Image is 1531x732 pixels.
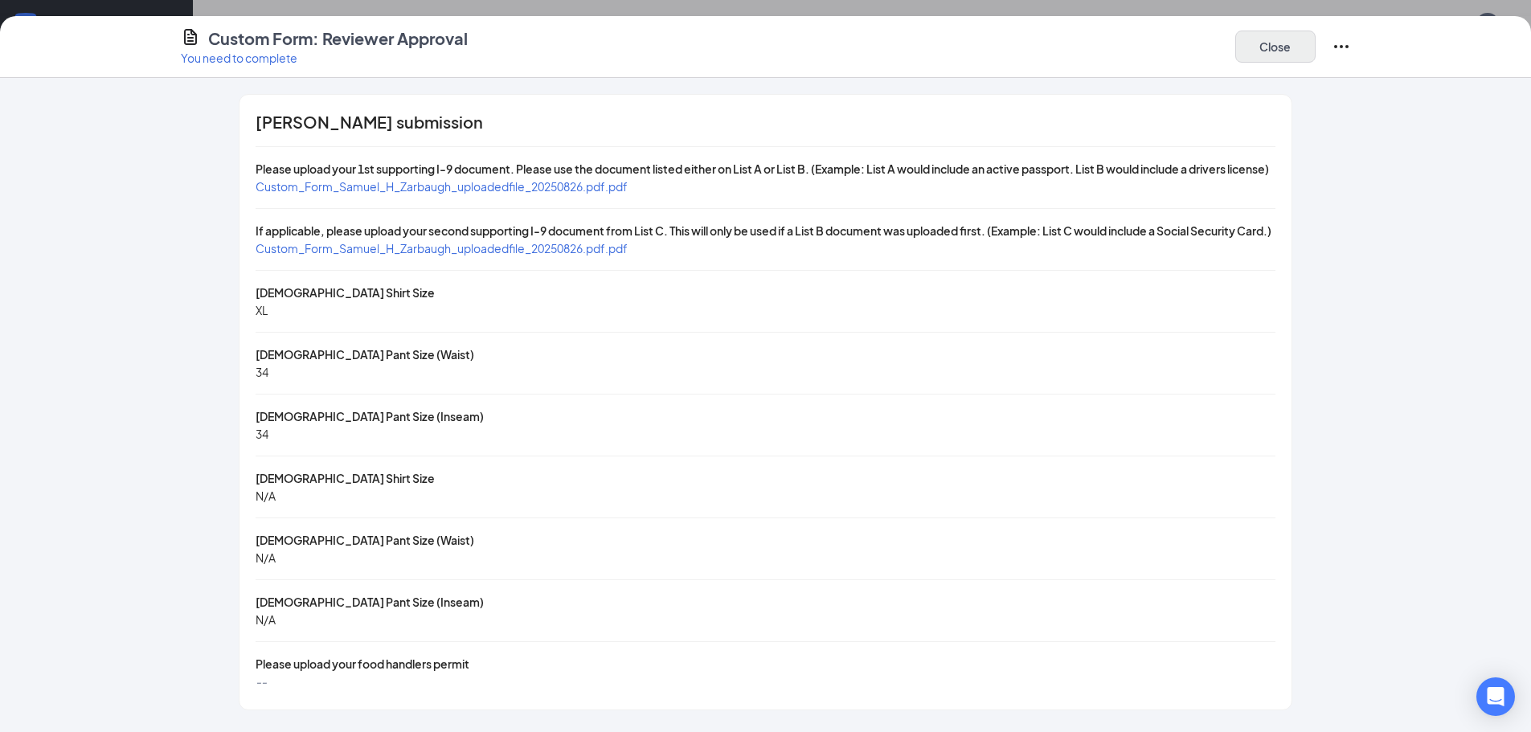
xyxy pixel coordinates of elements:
span: [DEMOGRAPHIC_DATA] Pant Size (Waist) [256,347,474,362]
div: Open Intercom Messenger [1476,677,1515,716]
span: N/A [256,489,276,503]
span: XL [256,303,268,317]
span: N/A [256,550,276,565]
button: Close [1235,31,1316,63]
svg: CustomFormIcon [181,27,200,47]
span: N/A [256,612,276,627]
span: -- [256,674,267,689]
span: [DEMOGRAPHIC_DATA] Pant Size (Inseam) [256,409,484,423]
span: Please upload your food handlers permit [256,656,469,671]
span: [DEMOGRAPHIC_DATA] Pant Size (Inseam) [256,595,484,609]
a: Custom_Form_Samuel_H_Zarbaugh_uploadedfile_20250826.pdf.pdf [256,241,628,256]
span: [PERSON_NAME] submission [256,114,483,130]
h4: Custom Form: Reviewer Approval [208,27,468,50]
span: [DEMOGRAPHIC_DATA] Pant Size (Waist) [256,533,474,547]
span: If applicable, please upload your second supporting I-9 document from List C. This will only be u... [256,223,1271,238]
p: You need to complete [181,50,468,66]
a: Custom_Form_Samuel_H_Zarbaugh_uploadedfile_20250826.pdf.pdf [256,179,628,194]
span: 34 [256,365,268,379]
span: 34 [256,427,268,441]
span: Please upload your 1st supporting I-9 document. Please use the document listed either on List A o... [256,162,1269,176]
span: [DEMOGRAPHIC_DATA] Shirt Size [256,471,435,485]
svg: Ellipses [1332,37,1351,56]
span: [DEMOGRAPHIC_DATA] Shirt Size [256,285,435,300]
